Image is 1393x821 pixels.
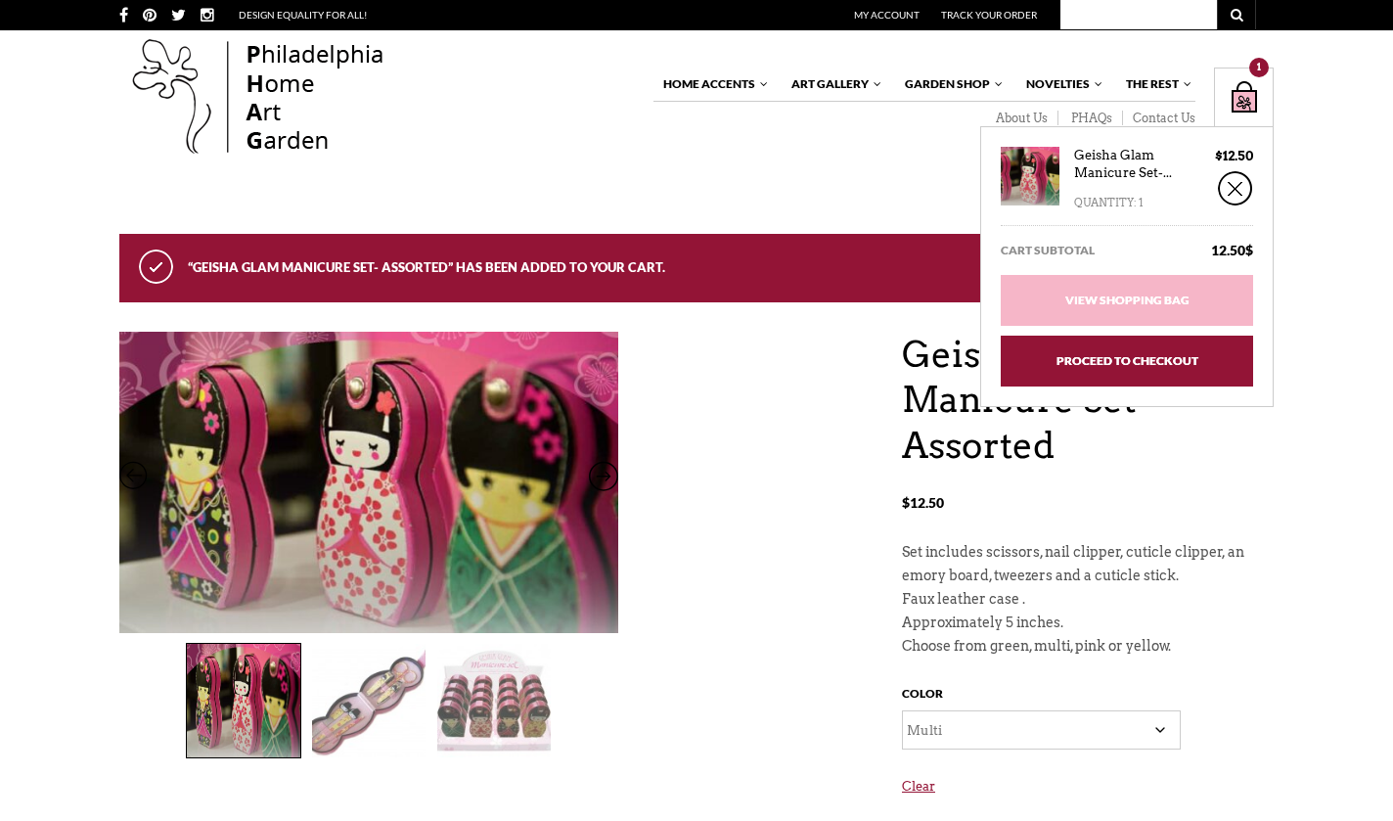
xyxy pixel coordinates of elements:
[854,9,920,21] a: My Account
[1215,149,1253,163] bdi: 12.50
[902,612,1274,635] p: Approximately 5 inches.
[1001,226,1253,275] div: Cart subtotal
[1016,68,1104,101] a: Novelties
[902,635,1274,659] p: Choose from green, multi, pink or yellow.
[1215,149,1223,163] span: $
[941,9,1037,21] a: Track Your Order
[1001,275,1253,326] a: View Shopping Bag
[1074,182,1144,213] div: Quantity: 1
[119,332,618,634] a: 1418154274x
[1116,68,1193,101] a: The Rest
[1123,111,1195,126] a: Contact Us
[902,494,944,511] bdi: 12.50
[902,588,1274,612] p: Faux leather case .
[1058,111,1123,126] a: PHAQs
[1001,147,1059,205] img: Geisha Glam Manicure Set- Assorted - Multi
[902,682,943,710] label: Color
[1211,242,1245,258] bdi: 12.50
[1245,241,1253,260] span: $
[902,494,910,511] span: $
[119,234,1274,302] div: “Geisha Glam Manicure Set- Assorted” has been added to your cart.
[1249,58,1269,77] div: 1
[902,332,1274,469] h1: Geisha Glam Manicure Set- Assorted
[895,68,1005,101] a: Garden Shop
[983,111,1058,126] a: About Us
[902,541,1274,588] p: Set includes scissors, nail clipper, cuticle clipper, an emory board, tweezers and a cuticle stick.
[653,68,770,101] a: Home Accents
[782,68,883,101] a: Art Gallery
[1001,336,1253,387] a: Proceed to Checkout
[1074,147,1182,182] a: Geisha Glam Manicure Set-...
[1218,171,1253,205] a: ×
